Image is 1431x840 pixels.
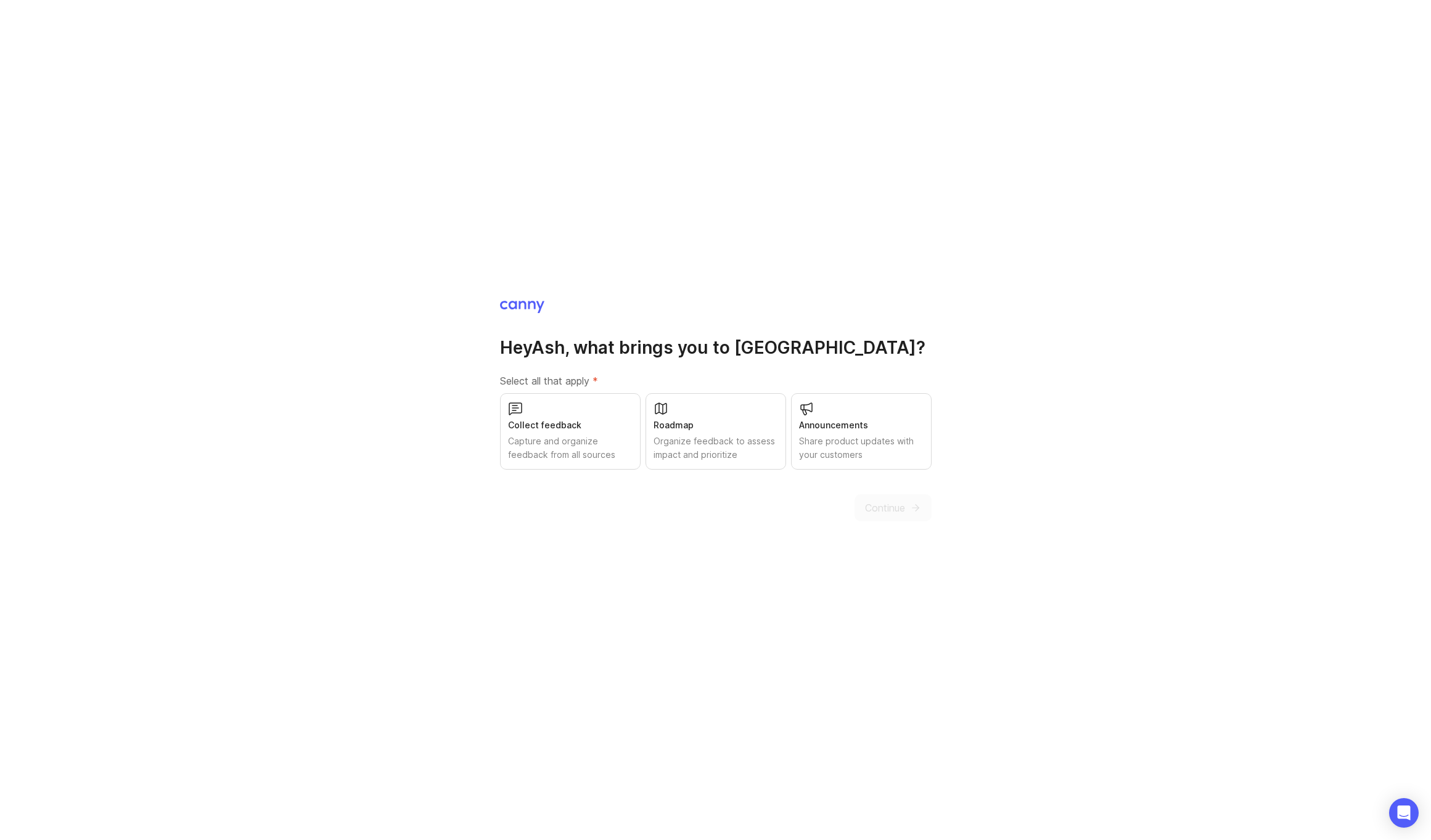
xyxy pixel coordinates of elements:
[500,336,932,359] h1: Hey Ash , what brings you to [GEOGRAPHIC_DATA]?
[1389,798,1419,828] div: Open Intercom Messenger
[500,393,641,470] button: Collect feedbackCapture and organize feedback from all sources
[508,418,633,432] div: Collect feedback
[799,418,924,432] div: Announcements
[646,393,786,470] button: RoadmapOrganize feedback to assess impact and prioritize
[654,434,778,462] div: Organize feedback to assess impact and prioritize
[508,434,633,462] div: Capture and organize feedback from all sources
[791,393,932,470] button: AnnouncementsShare product updates with your customers
[799,434,924,462] div: Share product updates with your customers
[500,301,544,313] img: Canny Home
[500,373,932,388] label: Select all that apply
[654,418,778,432] div: Roadmap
